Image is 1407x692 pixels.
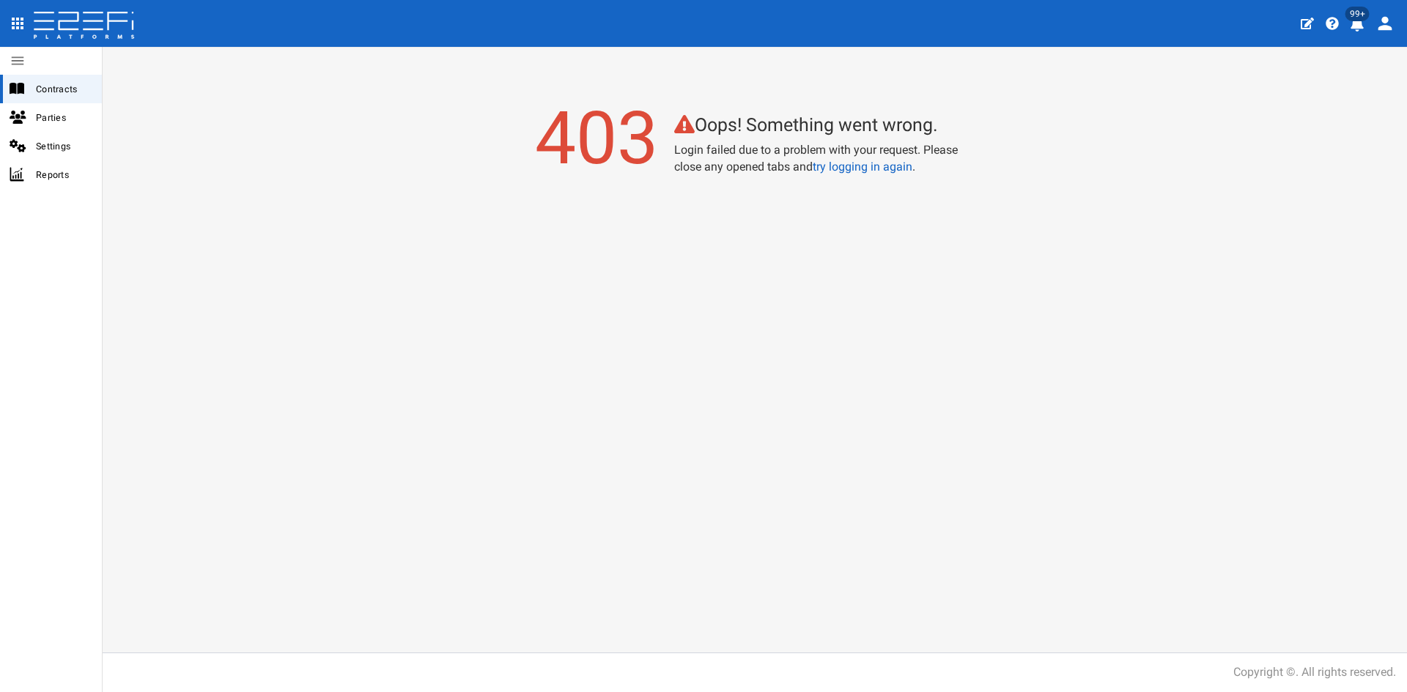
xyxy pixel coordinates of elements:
[813,160,912,174] a: try logging in again
[36,138,90,155] span: Settings
[36,81,90,97] span: Contracts
[674,115,975,135] h3: Oops! Something went wrong.
[36,166,90,183] span: Reports
[36,109,90,126] span: Parties
[1233,664,1396,681] div: Copyright ©. All rights reserved.
[674,142,975,176] p: Login failed due to a problem with your request. Please close any opened tabs and .
[535,98,658,179] h2: 403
